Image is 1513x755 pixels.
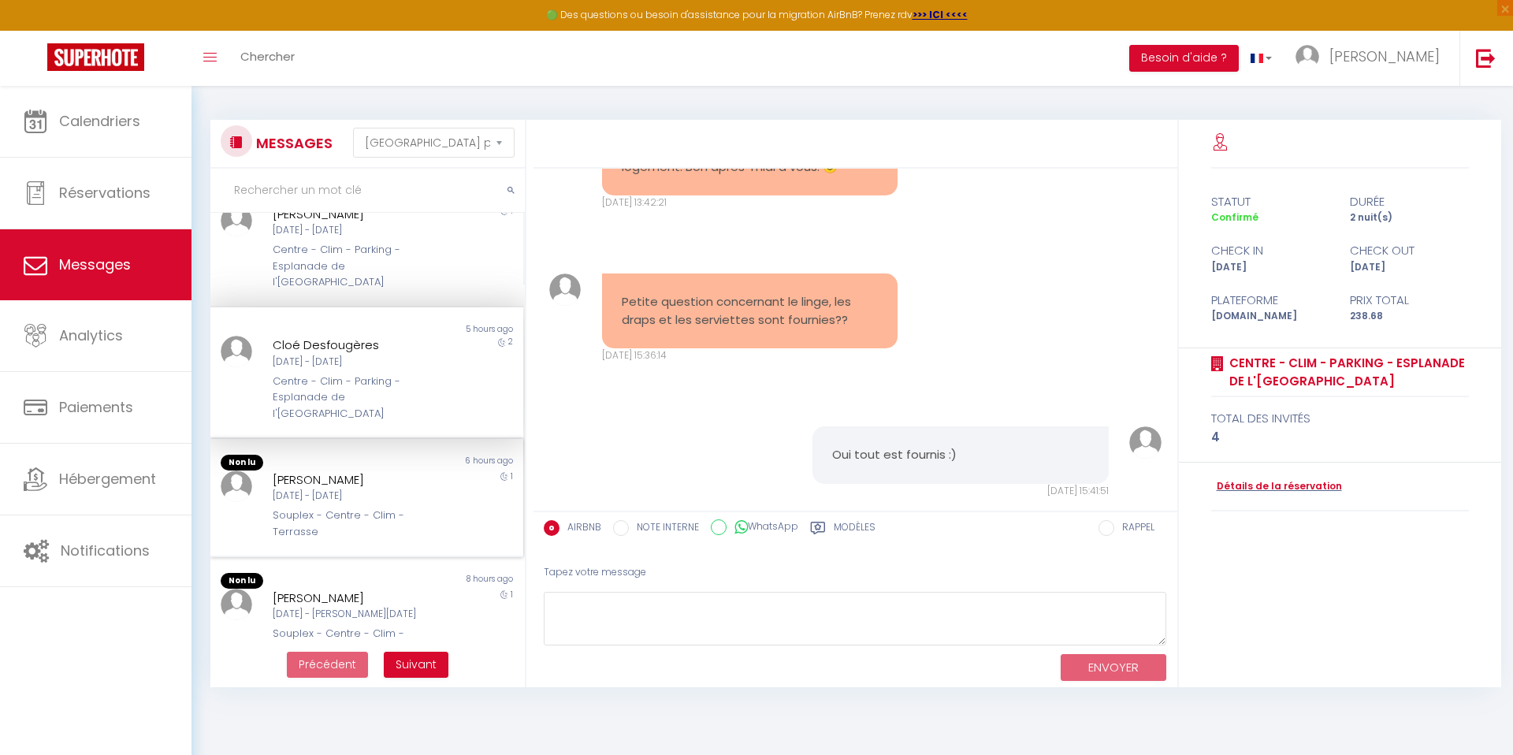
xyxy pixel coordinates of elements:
div: [DATE] - [DATE] [273,355,434,370]
div: [PERSON_NAME] [273,589,434,608]
div: check out [1340,241,1479,260]
span: 2 [508,336,513,348]
button: Previous [287,652,368,679]
div: Tapez votre message [544,553,1167,592]
img: logout [1476,48,1496,68]
pre: Petite question concernant le linge, les draps et les serviettes sont fournies?? [622,293,878,329]
div: statut [1200,192,1340,211]
span: Messages [59,255,131,274]
div: [DATE] [1340,260,1479,275]
div: 8 hours ago [366,573,522,589]
span: Réservations [59,183,151,203]
pre: Oui tout est fournis :) [832,446,1088,464]
img: ... [221,336,252,367]
div: [DATE] 13:42:21 [602,195,898,210]
div: total des invités [1211,409,1470,428]
label: Modèles [834,520,875,540]
img: Super Booking [47,43,144,71]
span: Chercher [240,48,295,65]
span: 1 [511,470,513,482]
div: 6 hours ago [366,455,522,470]
div: Centre - Clim - Parking - Esplanade de l'[GEOGRAPHIC_DATA] [273,374,434,422]
span: Confirmé [1211,210,1258,224]
div: [DATE] - [DATE] [273,223,434,238]
img: ... [549,273,582,306]
div: durée [1340,192,1479,211]
div: 5 hours ago [366,323,522,336]
label: AIRBNB [559,520,601,537]
div: Cloé Desfougères [273,336,434,355]
span: Non lu [221,573,263,589]
button: Next [384,652,448,679]
span: 1 [511,589,513,601]
span: 1 [511,205,513,217]
span: Calendriers [59,111,140,131]
span: Paiements [59,397,133,417]
a: Chercher [229,31,307,86]
input: Rechercher un mot clé [210,169,525,213]
span: Notifications [61,541,150,560]
span: Suivant [396,656,437,672]
h3: MESSAGES [252,125,333,161]
div: [DATE] - [DATE] [273,489,434,504]
img: ... [221,205,252,236]
img: ... [1296,45,1319,69]
div: 4 [1211,428,1470,447]
div: Prix total [1340,291,1479,310]
div: Souplex - Centre - Clim - Terrasse [273,508,434,540]
div: Plateforme [1200,291,1340,310]
span: [PERSON_NAME] [1329,46,1440,66]
img: ... [221,589,252,620]
div: [DATE] 15:41:51 [812,484,1108,499]
div: Souplex - Centre - Clim - Terrasse [273,626,434,658]
div: [DATE] - [PERSON_NAME][DATE] [273,607,434,622]
a: >>> ICI <<<< [913,8,968,21]
div: [DATE] [1200,260,1340,275]
span: Analytics [59,325,123,345]
button: ENVOYER [1061,654,1166,682]
span: Hébergement [59,469,156,489]
a: ... [PERSON_NAME] [1284,31,1459,86]
span: Précédent [299,656,356,672]
div: [PERSON_NAME] [273,205,434,224]
img: ... [1129,426,1162,459]
label: RAPPEL [1114,520,1154,537]
label: NOTE INTERNE [629,520,699,537]
span: Non lu [221,455,263,470]
div: Centre - Clim - Parking - Esplanade de l'[GEOGRAPHIC_DATA] [273,242,434,290]
div: check in [1200,241,1340,260]
div: 2 nuit(s) [1340,210,1479,225]
button: Besoin d'aide ? [1129,45,1239,72]
div: [DOMAIN_NAME] [1200,309,1340,324]
label: WhatsApp [727,519,798,537]
a: Centre - Clim - Parking - Esplanade de l'[GEOGRAPHIC_DATA] [1224,354,1470,391]
img: ... [221,470,252,502]
div: [DATE] 15:36:14 [602,348,898,363]
div: 238.68 [1340,309,1479,324]
a: Détails de la réservation [1211,479,1342,494]
div: [PERSON_NAME] [273,470,434,489]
